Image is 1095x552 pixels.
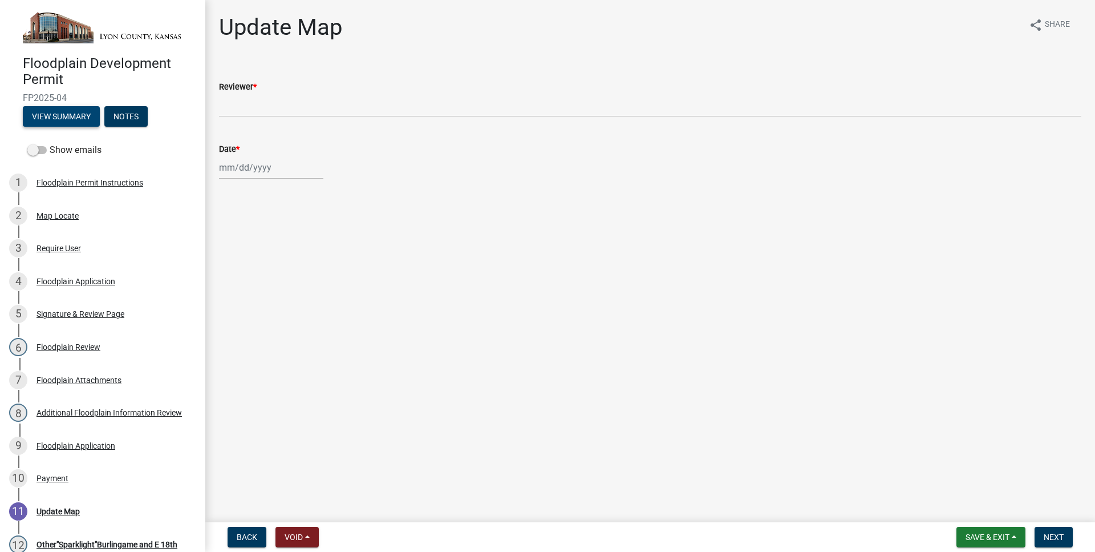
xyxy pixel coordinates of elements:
div: Floodplain Application [36,442,115,450]
div: 7 [9,371,27,389]
div: 9 [9,437,27,455]
wm-modal-confirm: Notes [104,112,148,122]
div: Require User [36,244,81,252]
div: 6 [9,338,27,356]
div: Floodplain Permit Instructions [36,179,143,187]
div: 4 [9,272,27,291]
div: 10 [9,469,27,487]
div: 11 [9,502,27,521]
img: Lyon County, Kansas [23,12,187,43]
label: Date [219,146,240,154]
div: Update Map [36,507,80,515]
div: Map Locate [36,212,79,220]
div: Floodplain Review [36,343,100,351]
label: Reviewer [219,83,257,91]
button: shareShare [1020,14,1079,36]
h4: Floodplain Development Permit [23,55,196,88]
span: Void [285,533,303,542]
span: Share [1045,18,1070,32]
input: mm/dd/yyyy [219,156,323,179]
span: Next [1044,533,1064,542]
button: View Summary [23,106,100,127]
div: 5 [9,305,27,323]
span: FP2025-04 [23,92,182,103]
span: Save & Exit [966,533,1009,542]
div: Floodplain Attachments [36,376,121,384]
div: Payment [36,474,68,482]
div: 1 [9,174,27,192]
div: Floodplain Application [36,277,115,285]
h1: Update Map [219,14,342,41]
label: Show emails [27,143,102,157]
button: Save & Exit [956,527,1025,547]
div: Other"Sparklight"Burlingame and E 18th [36,541,177,549]
div: 2 [9,207,27,225]
span: Back [237,533,257,542]
wm-modal-confirm: Summary [23,112,100,122]
button: Void [275,527,319,547]
button: Next [1035,527,1073,547]
div: Additional Floodplain Information Review [36,409,182,417]
div: Signature & Review Page [36,310,124,318]
div: 3 [9,239,27,257]
button: Notes [104,106,148,127]
i: share [1029,18,1043,32]
div: 8 [9,404,27,422]
button: Back [228,527,266,547]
